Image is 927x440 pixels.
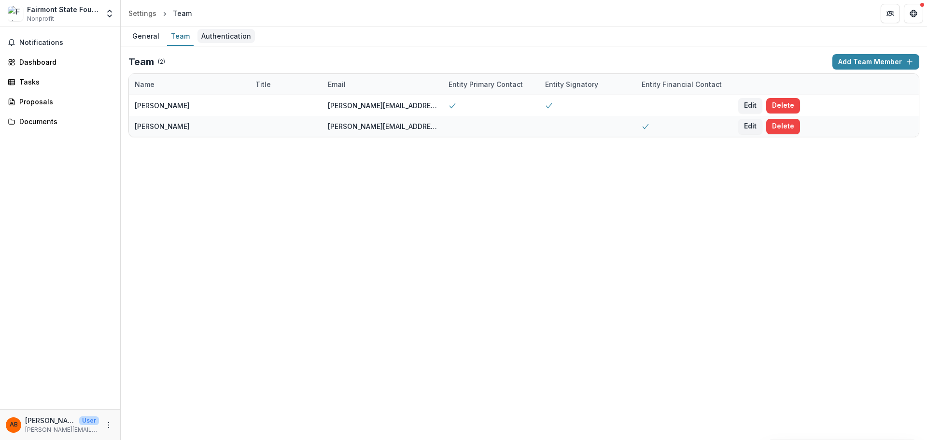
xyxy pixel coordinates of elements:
div: Settings [128,8,156,18]
div: Anne Bolyard [10,422,18,428]
button: Edit [738,119,762,134]
div: [PERSON_NAME] [135,121,190,131]
p: User [79,416,99,425]
div: Email [322,74,443,95]
button: Add Team Member [832,54,919,70]
div: General [128,29,163,43]
div: Entity Financial Contact [636,74,732,95]
div: Name [129,74,250,95]
a: Proposals [4,94,116,110]
div: Team [173,8,192,18]
a: Team [167,27,194,46]
div: Entity Financial Contact [636,79,728,89]
div: Entity Signatory [539,79,604,89]
div: Entity Primary Contact [443,74,539,95]
div: Fairmont State Foundation, Inc. [27,4,99,14]
button: Notifications [4,35,116,50]
p: [PERSON_NAME][EMAIL_ADDRESS][DOMAIN_NAME] [25,426,99,434]
div: Entity Signatory [539,74,636,95]
div: Dashboard [19,57,109,67]
div: [PERSON_NAME][EMAIL_ADDRESS][DOMAIN_NAME] [328,121,437,131]
a: Documents [4,114,116,129]
button: Delete [766,98,800,114]
div: Tasks [19,77,109,87]
a: Authentication [197,27,255,46]
span: Nonprofit [27,14,54,23]
a: Dashboard [4,54,116,70]
p: [PERSON_NAME] [25,415,75,426]
a: General [128,27,163,46]
div: Proposals [19,97,109,107]
div: Title [250,74,322,95]
nav: breadcrumb [125,6,196,20]
span: Notifications [19,39,112,47]
button: More [103,419,114,431]
button: Partners [881,4,900,23]
button: Delete [766,119,800,134]
a: Tasks [4,74,116,90]
div: Documents [19,116,109,127]
h2: Team [128,56,154,68]
button: Edit [738,98,762,114]
p: ( 2 ) [158,57,165,66]
div: [PERSON_NAME][EMAIL_ADDRESS][DOMAIN_NAME] [328,100,437,111]
a: Settings [125,6,160,20]
div: Email [322,79,351,89]
div: Authentication [197,29,255,43]
div: Team [167,29,194,43]
button: Open entity switcher [103,4,116,23]
div: Name [129,79,160,89]
div: Entity Primary Contact [443,79,529,89]
div: Title [250,79,277,89]
div: [PERSON_NAME] [135,100,190,111]
button: Get Help [904,4,923,23]
img: Fairmont State Foundation, Inc. [8,6,23,21]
